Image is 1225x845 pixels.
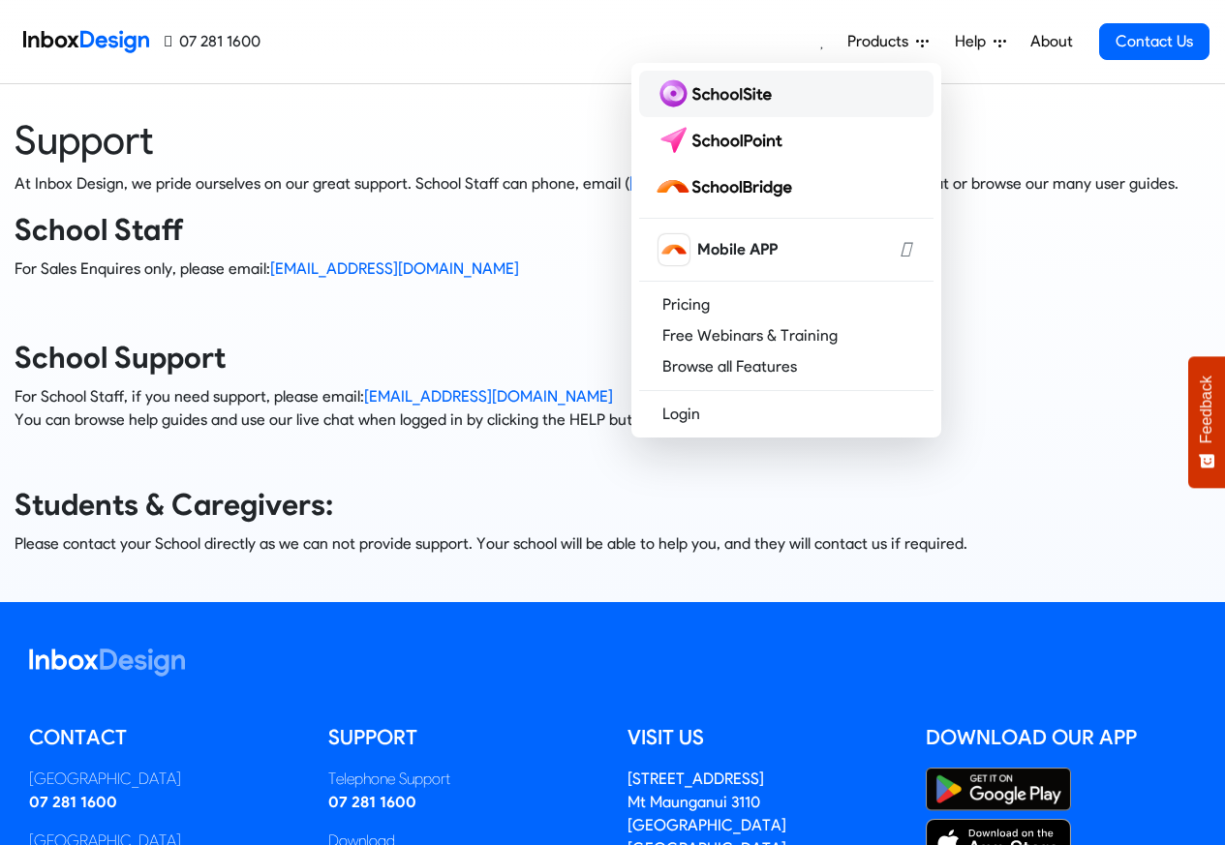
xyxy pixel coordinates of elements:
[655,125,791,156] img: schoolpoint logo
[658,234,689,265] img: schoolbridge icon
[639,351,934,382] a: Browse all Features
[655,171,800,202] img: schoolbridge logo
[926,768,1071,811] img: Google Play Store
[639,226,934,273] a: schoolbridge icon Mobile APP
[1025,22,1078,61] a: About
[29,723,299,752] h5: Contact
[29,793,117,811] a: 07 281 1600
[639,289,934,320] a: Pricing
[29,768,299,791] div: [GEOGRAPHIC_DATA]
[847,30,916,53] span: Products
[1198,376,1215,443] span: Feedback
[629,174,878,193] a: [EMAIL_ADDRESS][DOMAIN_NAME]
[955,30,994,53] span: Help
[15,172,1210,196] p: At Inbox Design, we pride ourselves on our great support. School Staff can phone, email ( ), live...
[364,387,613,406] a: [EMAIL_ADDRESS][DOMAIN_NAME]
[697,238,778,261] span: Mobile APP
[15,212,184,248] strong: School Staff
[328,768,598,791] div: Telephone Support
[270,259,519,278] a: [EMAIL_ADDRESS][DOMAIN_NAME]
[328,793,416,811] a: 07 281 1600
[639,399,934,430] a: Login
[1099,23,1210,60] a: Contact Us
[29,649,185,677] img: logo_inboxdesign_white.svg
[655,78,780,109] img: schoolsite logo
[15,340,226,376] strong: School Support
[926,723,1196,752] h5: Download our App
[15,385,1210,432] p: For School Staff, if you need support, please email: You can browse help guides and use our live ...
[639,320,934,351] a: Free Webinars & Training
[947,22,1014,61] a: Help
[15,257,1210,281] p: For Sales Enquires only, please email:
[15,532,1210,556] p: Please contact your School directly as we can not provide support. Your school will be able to he...
[840,22,936,61] a: Products
[165,30,260,53] a: 07 281 1600
[15,487,333,523] strong: Students & Caregivers:
[628,723,898,752] h5: Visit us
[15,115,1210,165] heading: Support
[631,63,941,438] div: Products
[1188,356,1225,488] button: Feedback - Show survey
[328,723,598,752] h5: Support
